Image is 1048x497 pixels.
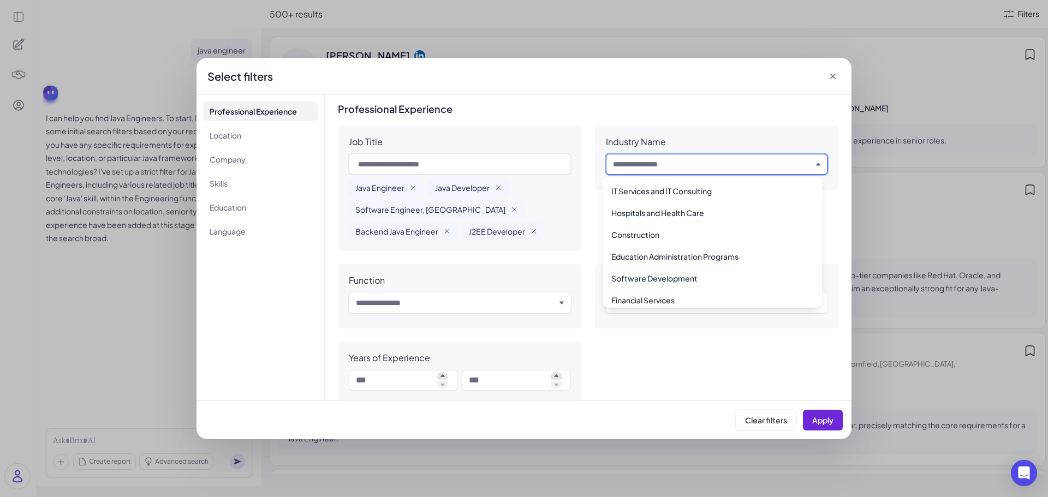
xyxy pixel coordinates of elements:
li: Skills [203,173,318,193]
li: Professional Experience [203,101,318,121]
li: Company [203,149,318,169]
div: Industry Name [606,136,666,147]
div: Function [349,275,385,286]
div: Education Administration Programs [607,247,818,266]
span: Software Engineer, [GEOGRAPHIC_DATA] [355,204,505,215]
div: Construction [607,225,818,244]
div: Job Title [349,136,383,147]
span: Java Engineer [355,182,404,193]
span: Clear filters [745,415,787,425]
h3: Professional Experience [338,104,838,115]
span: J2EE Developer [469,226,525,237]
div: Years of Experience [349,352,430,363]
li: Language [203,221,318,241]
span: Java Developer [435,182,490,193]
button: Apply [803,410,843,430]
li: Education [203,197,318,217]
button: Clear filters [736,410,796,430]
div: Select filters [207,69,273,84]
div: IT Services and IT Consulting [607,181,818,201]
div: Financial Services [607,290,818,310]
div: Software Development [607,268,818,288]
span: Backend Java Engineer [355,226,438,237]
div: Open Intercom Messenger [1011,460,1037,486]
span: Apply [812,415,833,425]
li: Location [203,125,318,145]
div: Hospitals and Health Care [607,203,818,223]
